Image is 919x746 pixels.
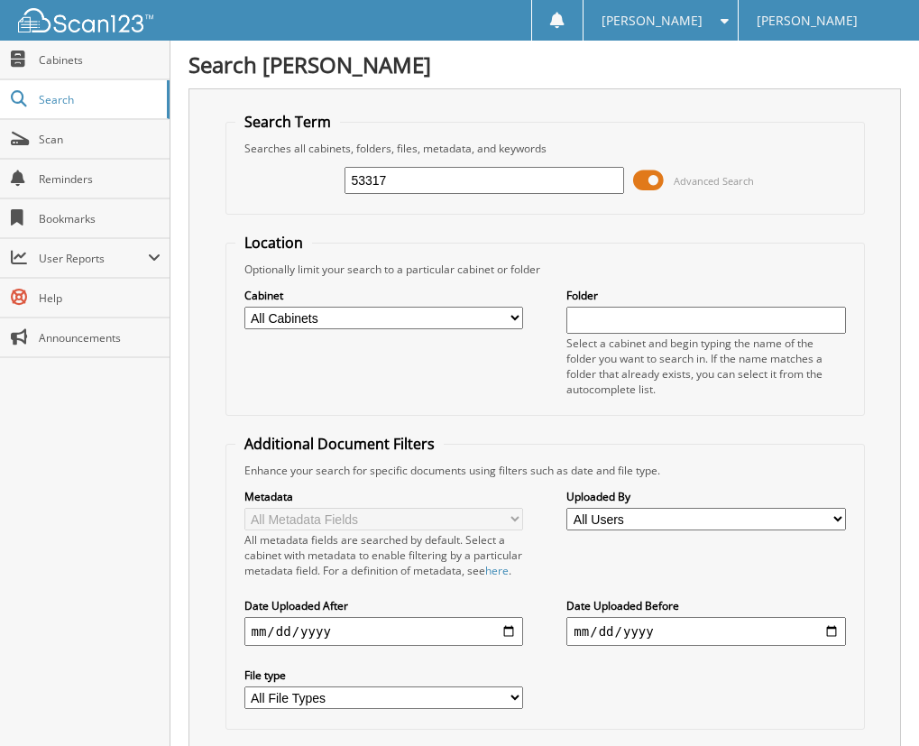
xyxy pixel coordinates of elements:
[39,330,161,345] span: Announcements
[757,15,858,26] span: [PERSON_NAME]
[602,15,703,26] span: [PERSON_NAME]
[566,617,845,646] input: end
[235,463,855,478] div: Enhance your search for specific documents using filters such as date and file type.
[566,489,845,504] label: Uploaded By
[235,434,444,454] legend: Additional Document Filters
[235,141,855,156] div: Searches all cabinets, folders, files, metadata, and keywords
[39,171,161,187] span: Reminders
[244,489,523,504] label: Metadata
[566,288,845,303] label: Folder
[244,288,523,303] label: Cabinet
[39,92,158,107] span: Search
[244,598,523,613] label: Date Uploaded After
[39,132,161,147] span: Scan
[18,8,153,32] img: scan123-logo-white.svg
[39,290,161,306] span: Help
[674,174,754,188] span: Advanced Search
[566,336,845,397] div: Select a cabinet and begin typing the name of the folder you want to search in. If the name match...
[566,598,845,613] label: Date Uploaded Before
[39,211,161,226] span: Bookmarks
[39,52,161,68] span: Cabinets
[244,668,523,683] label: File type
[39,251,148,266] span: User Reports
[235,233,312,253] legend: Location
[235,262,855,277] div: Optionally limit your search to a particular cabinet or folder
[244,617,523,646] input: start
[244,532,523,578] div: All metadata fields are searched by default. Select a cabinet with metadata to enable filtering b...
[188,50,901,79] h1: Search [PERSON_NAME]
[485,563,509,578] a: here
[235,112,340,132] legend: Search Term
